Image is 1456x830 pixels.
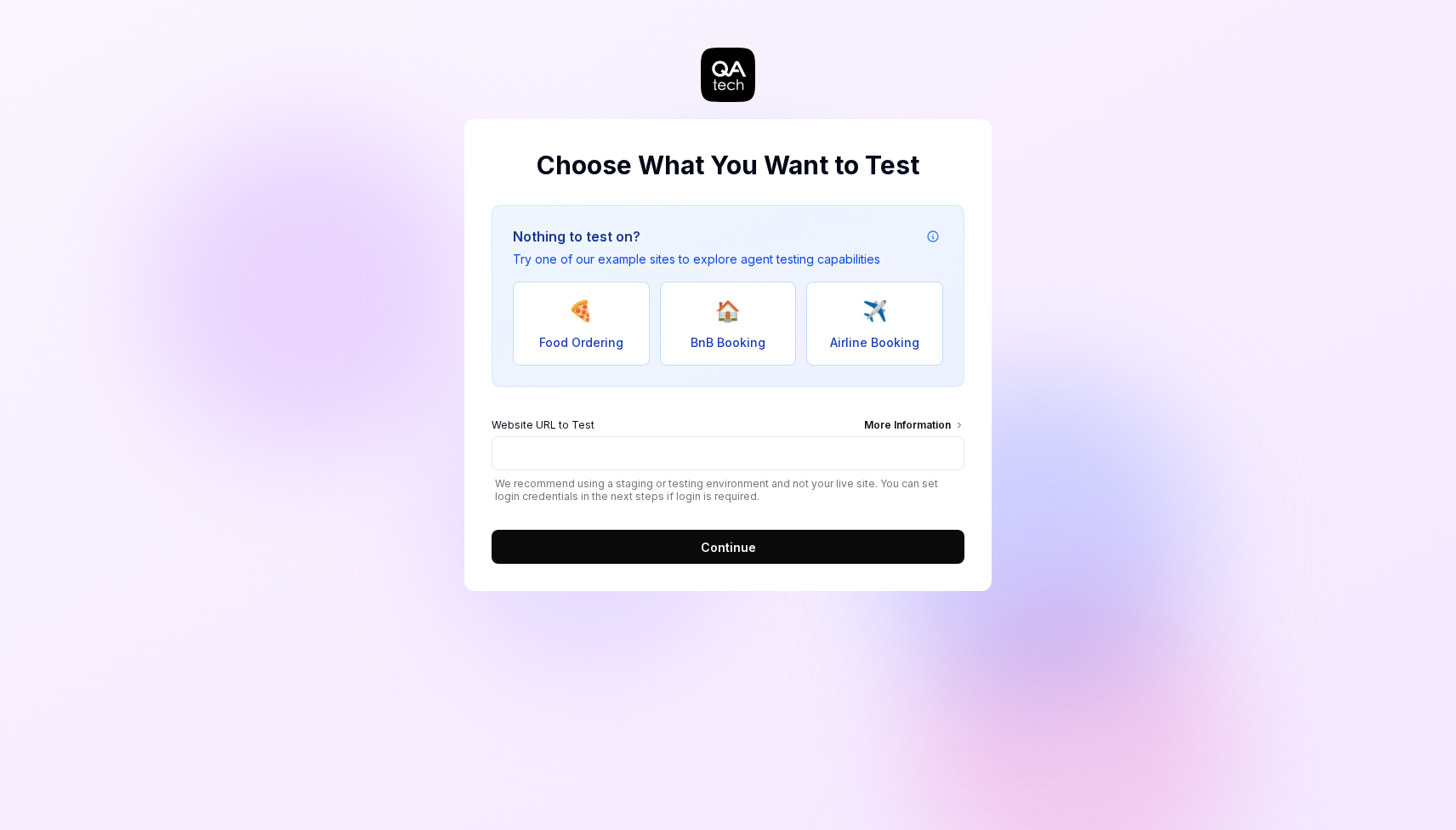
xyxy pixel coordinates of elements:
[492,436,964,470] input: Website URL to TestMore Information
[492,146,964,185] h2: Choose What You Want to Test
[660,281,797,366] button: 🏠BnB Booking
[715,296,741,327] span: 🏠
[513,281,650,366] button: 🍕Food Ordering
[806,281,943,366] button: ✈️Airline Booking
[492,477,964,503] span: We recommend using a staging or testing environment and not your live site. You can set login cre...
[492,530,964,564] button: Continue
[492,418,594,436] span: Website URL to Test
[830,333,919,351] span: Airline Booking
[862,296,888,327] span: ✈️
[864,418,964,436] div: More Information
[923,226,943,247] button: Example attribution information
[513,250,880,268] p: Try one of our example sites to explore agent testing capabilities
[691,333,765,351] span: BnB Booking
[513,226,880,247] h3: Nothing to test on?
[539,333,623,351] span: Food Ordering
[701,538,756,556] span: Continue
[568,296,594,327] span: 🍕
